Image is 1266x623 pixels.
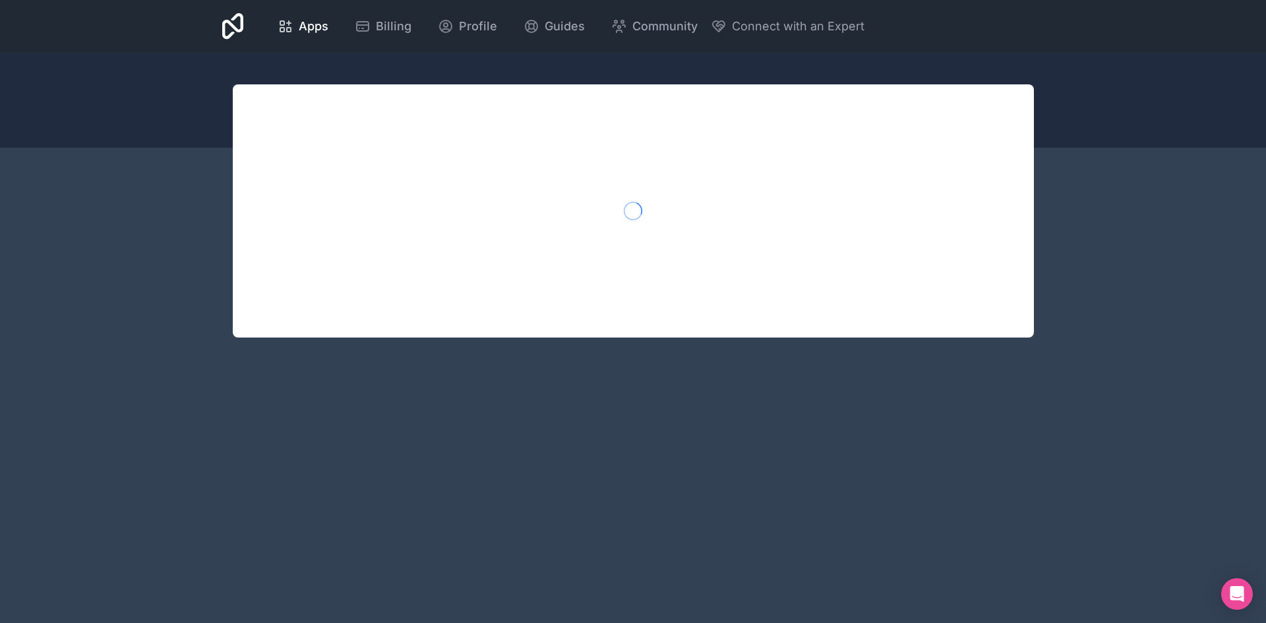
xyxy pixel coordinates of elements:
[601,12,708,41] a: Community
[513,12,595,41] a: Guides
[344,12,422,41] a: Billing
[299,17,328,36] span: Apps
[711,17,864,36] button: Connect with an Expert
[267,12,339,41] a: Apps
[459,17,497,36] span: Profile
[632,17,698,36] span: Community
[376,17,411,36] span: Billing
[732,17,864,36] span: Connect with an Expert
[1221,578,1253,610] div: Open Intercom Messenger
[545,17,585,36] span: Guides
[427,12,508,41] a: Profile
